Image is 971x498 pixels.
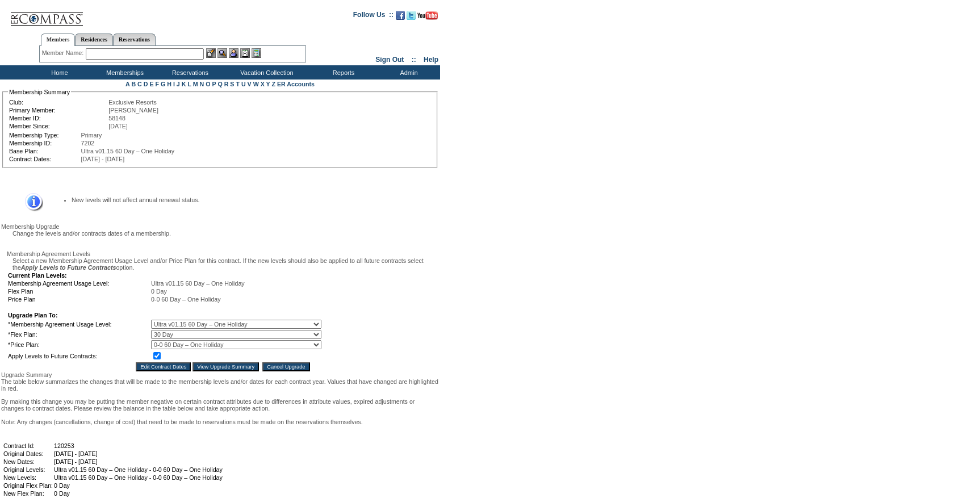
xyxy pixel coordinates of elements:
[113,34,156,45] a: Reservations
[9,115,107,122] td: Member ID:
[1,419,439,425] div: Note: Any changes (cancellations, change of cost) that need to be made to reservations must be ma...
[151,296,221,303] span: 0-0 60 Day – One Holiday
[396,11,405,20] img: Become our fan on Facebook
[9,99,107,106] td: Club:
[149,81,153,87] a: E
[21,264,116,271] i: Apply Levels to Future Contracts
[167,81,171,87] a: H
[108,107,158,114] span: [PERSON_NAME]
[261,81,265,87] a: X
[424,56,438,64] a: Help
[108,99,157,106] span: Exclusive Resorts
[91,65,156,79] td: Memberships
[54,474,223,481] td: Ultra v01.15 60 Day – One Holiday - 0-0 60 Day – One Holiday
[353,10,394,23] td: Follow Us ::
[156,65,221,79] td: Reservations
[407,11,416,20] img: Follow us on Twitter
[177,81,180,87] a: J
[7,250,439,257] div: Membership Agreement Levels
[266,81,270,87] a: Y
[3,442,53,449] td: Contract Id:
[137,81,142,87] a: C
[155,81,159,87] a: F
[54,450,223,457] td: [DATE] - [DATE]
[8,272,321,279] td: Current Plan Levels:
[54,442,223,449] td: 120253
[8,320,150,329] td: *Membership Agreement Usage Level:
[206,48,216,58] img: b_edit.gif
[8,89,71,95] legend: Membership Summary
[8,350,150,361] td: Apply Levels to Future Contracts:
[236,81,240,87] a: T
[18,193,43,212] img: Information Message
[252,48,261,58] img: b_calculator.gif
[10,3,83,26] img: Compass Home
[54,490,223,497] td: 0 Day
[200,81,204,87] a: N
[240,48,250,58] img: Reservations
[375,56,404,64] a: Sign Out
[309,65,375,79] td: Reports
[417,11,438,20] img: Subscribe to our YouTube Channel
[81,148,175,154] span: Ultra v01.15 60 Day – One Holiday
[407,14,416,21] a: Follow us on Twitter
[375,65,440,79] td: Admin
[182,81,186,87] a: K
[8,330,150,339] td: *Flex Plan:
[81,132,102,139] span: Primary
[217,48,227,58] img: View
[161,81,165,87] a: G
[8,296,150,303] td: Price Plan
[8,340,150,349] td: *Price Plan:
[144,81,148,87] a: D
[9,156,80,162] td: Contract Dates:
[230,81,234,87] a: S
[193,81,198,87] a: M
[396,14,405,21] a: Become our fan on Facebook
[412,56,416,64] span: ::
[212,81,216,87] a: P
[3,458,53,465] td: New Dates:
[1,398,439,412] p: By making this change you may be putting the member negative on certain contract attributes due t...
[7,257,439,271] div: Select a new Membership Agreement Usage Level and/or Price Plan for this contract. If the new lev...
[229,48,238,58] img: Impersonate
[3,466,53,473] td: Original Levels:
[108,123,128,129] span: [DATE]
[9,123,107,129] td: Member Since:
[3,490,53,497] td: New Flex Plan:
[1,223,439,230] div: Membership Upgrade
[54,466,223,473] td: Ultra v01.15 60 Day – One Holiday - 0-0 60 Day – One Holiday
[192,362,259,371] input: View Upgrade Summary
[262,362,309,371] input: Cancel Upgrade
[81,140,95,147] span: 7202
[271,81,275,87] a: Z
[3,450,53,457] td: Original Dates:
[417,14,438,21] a: Subscribe to our YouTube Channel
[221,65,309,79] td: Vacation Collection
[1,378,439,392] p: The table below summarizes the changes that will be made to the membership levels and/or dates fo...
[8,288,150,295] td: Flex Plan
[81,156,125,162] span: [DATE] - [DATE]
[253,81,259,87] a: W
[54,458,223,465] td: [DATE] - [DATE]
[3,474,53,481] td: New Levels:
[173,81,175,87] a: I
[26,65,91,79] td: Home
[248,81,252,87] a: V
[75,34,113,45] a: Residences
[151,280,245,287] span: Ultra v01.15 60 Day – One Holiday
[108,115,125,122] span: 58148
[241,81,246,87] a: U
[8,312,321,319] td: Upgrade Plan To:
[187,81,191,87] a: L
[9,107,107,114] td: Primary Member:
[8,280,150,287] td: Membership Agreement Usage Level:
[41,34,76,46] a: Members
[136,362,191,371] input: Edit Contract Dates
[217,81,222,87] a: Q
[131,81,136,87] a: B
[7,230,439,237] div: Change the levels and/or contracts dates of a membership.
[151,288,167,295] span: 0 Day
[206,81,210,87] a: O
[3,482,53,489] td: Original Flex Plan:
